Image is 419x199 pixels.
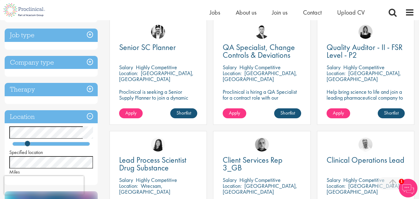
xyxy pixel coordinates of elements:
a: Quality Auditor - II - FSR Level - P2 [327,43,405,59]
h3: Job type [5,29,98,42]
p: [GEOGRAPHIC_DATA], [GEOGRAPHIC_DATA] [327,70,401,83]
span: Lead Process Scientist Drug Substance [119,155,186,173]
p: Wrecsam, [GEOGRAPHIC_DATA] [119,182,170,195]
a: Shortlist [170,108,197,118]
a: Senior SC Planner [119,43,197,51]
span: Salary [327,176,341,183]
iframe: reCAPTCHA [4,176,84,195]
span: Client Services Rep 3_GB [223,155,283,173]
span: Apply [125,110,136,116]
span: Apply [333,110,344,116]
p: Proclinical is seeking a Senior Supply Planner to join a dynamic and patient-focused team within ... [119,89,197,112]
span: Specified location [9,149,43,156]
p: Help bring science to life and join a leading pharmaceutical company to play a key role in delive... [327,89,405,118]
img: Molly Colclough [359,25,372,39]
p: Highly Competitive [136,64,177,71]
a: Clinical Operations Lead [327,156,405,164]
span: 1 [399,179,404,184]
p: Highly Competitive [136,176,177,183]
a: Contact [303,8,322,16]
p: Highly Competitive [239,64,281,71]
p: [GEOGRAPHIC_DATA], [GEOGRAPHIC_DATA] [119,70,194,83]
a: Shortlist [378,108,405,118]
span: Location: [223,70,242,77]
h3: Therapy [5,83,98,96]
p: Proclinical is hiring a QA Specialist for a contract role with our pharmaceutical client based in... [223,89,301,112]
img: Numhom Sudsok [151,138,165,152]
span: Salary [327,64,341,71]
span: Location: [327,182,345,189]
a: About us [236,8,256,16]
p: Highly Competitive [343,64,385,71]
img: Edward Little [151,25,165,39]
a: Apply [223,108,246,118]
h3: Location [5,110,98,124]
span: Location: [223,182,242,189]
span: Salary [223,176,237,183]
a: Apply [327,108,350,118]
a: Client Services Rep 3_GB [223,156,301,172]
span: Salary [119,176,133,183]
img: Joshua Godden [255,25,269,39]
img: Chatbot [399,179,417,197]
p: [GEOGRAPHIC_DATA], [GEOGRAPHIC_DATA] [223,182,297,195]
span: QA Specialist, Change Controls & Deviations [223,42,295,60]
span: Apply [229,110,240,116]
a: Lead Process Scientist Drug Substance [119,156,197,172]
span: Location: [119,70,138,77]
span: Location: [327,70,345,77]
p: Highly Competitive [343,176,385,183]
p: [GEOGRAPHIC_DATA], [GEOGRAPHIC_DATA] [327,182,401,195]
span: Quality Auditor - II - FSR Level - P2 [327,42,403,60]
span: Clinical Operations Lead [327,155,404,165]
a: Apply [119,108,143,118]
a: Jobs [210,8,220,16]
p: [GEOGRAPHIC_DATA], [GEOGRAPHIC_DATA] [223,70,297,83]
p: Highly Competitive [239,176,281,183]
span: Salary [119,64,133,71]
span: Senior SC Planner [119,42,176,52]
span: Location: [119,182,138,189]
a: QA Specialist, Change Controls & Deviations [223,43,301,59]
span: Salary [223,64,237,71]
a: Join us [272,8,288,16]
a: Shortlist [274,108,301,118]
span: Miles [9,169,20,175]
img: Harry Budge [255,138,269,152]
img: Joshua Bye [359,138,372,152]
a: Upload CV [337,8,365,16]
h3: Company type [5,56,98,69]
